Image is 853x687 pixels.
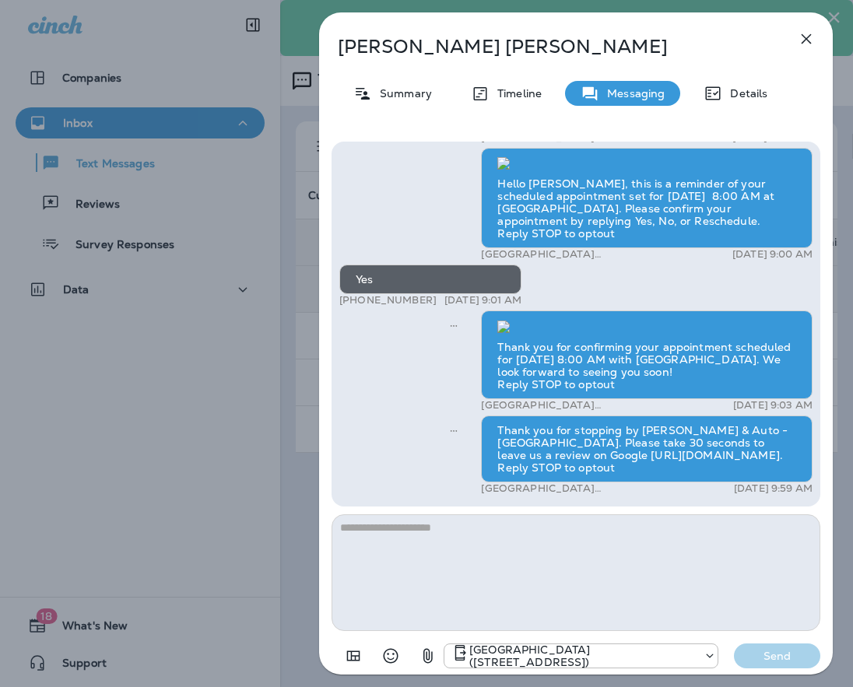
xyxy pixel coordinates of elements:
[444,643,718,668] div: +1 (402) 496-2450
[481,148,813,249] div: Hello [PERSON_NAME], this is a reminder of your scheduled appointment set for [DATE] 8:00 AM at [...
[450,317,458,331] span: Sent
[497,157,510,170] img: twilio-download
[733,399,813,412] p: [DATE] 9:03 AM
[338,640,369,671] button: Add in a premade template
[481,248,679,261] p: [GEOGRAPHIC_DATA] ([STREET_ADDRESS])
[497,321,510,333] img: twilio-download
[338,36,763,58] p: [PERSON_NAME] [PERSON_NAME]
[339,294,437,307] p: [PHONE_NUMBER]
[450,422,458,436] span: Sent
[444,294,521,307] p: [DATE] 9:01 AM
[722,87,767,100] p: Details
[481,310,813,399] div: Thank you for confirming your appointment scheduled for [DATE] 8:00 AM with [GEOGRAPHIC_DATA]. We...
[490,87,542,100] p: Timeline
[732,248,813,261] p: [DATE] 9:00 AM
[734,482,813,495] p: [DATE] 9:59 AM
[599,87,665,100] p: Messaging
[481,399,679,412] p: [GEOGRAPHIC_DATA] ([STREET_ADDRESS])
[372,87,432,100] p: Summary
[469,643,696,668] p: [GEOGRAPHIC_DATA] ([STREET_ADDRESS])
[481,482,679,495] p: [GEOGRAPHIC_DATA] ([STREET_ADDRESS])
[481,415,813,482] div: Thank you for stopping by [PERSON_NAME] & Auto - [GEOGRAPHIC_DATA]. Please take 30 seconds to lea...
[339,265,521,294] div: Yes
[375,640,406,671] button: Select an emoji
